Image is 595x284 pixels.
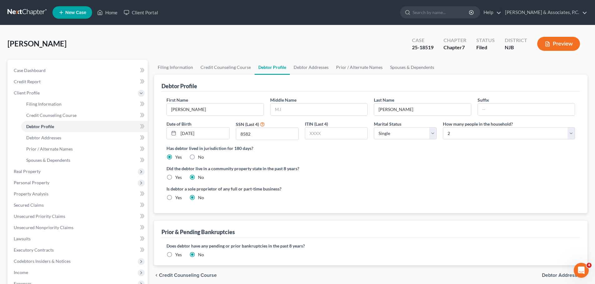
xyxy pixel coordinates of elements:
div: NJB [505,44,527,51]
a: [PERSON_NAME] & Associates, P.C. [502,7,587,18]
div: Case [412,37,434,44]
div: Chapter [444,44,466,51]
a: Credit Counseling Course [197,60,255,75]
a: Spouses & Dependents [386,60,438,75]
span: Credit Counseling Course [159,273,217,278]
span: Secured Claims [14,202,44,208]
span: Spouses & Dependents [26,157,70,163]
span: Unsecured Priority Claims [14,214,65,219]
span: Client Profile [14,90,40,95]
span: Personal Property [14,180,49,185]
a: Debtor Addresses [290,60,332,75]
label: Does debtor have any pending or prior bankruptcies in the past 8 years? [166,243,575,249]
span: Debtor Addresses [542,273,583,278]
a: Unsecured Priority Claims [9,211,148,222]
a: Unsecured Nonpriority Claims [9,222,148,233]
label: Marital Status [374,121,401,127]
button: Preview [537,37,580,51]
span: 4 [587,263,592,268]
input: XXXX [236,128,298,140]
span: Prior / Alternate Names [26,146,73,152]
label: Suffix [478,97,489,103]
label: Last Name [374,97,394,103]
input: -- [478,103,575,115]
input: Search by name... [413,7,470,18]
input: M.I [270,103,367,115]
a: Lawsuits [9,233,148,244]
a: Prior / Alternate Names [332,60,386,75]
span: Debtor Profile [26,124,54,129]
a: Credit Counseling Course [21,110,148,121]
input: -- [167,103,264,115]
span: Property Analysis [14,191,48,196]
label: Did the debtor live in a community property state in the past 8 years? [166,165,575,172]
div: Filed [476,44,495,51]
a: Debtor Profile [255,60,290,75]
a: Property Analysis [9,188,148,200]
span: New Case [65,10,86,15]
span: Codebtors Insiders & Notices [14,258,71,264]
label: No [198,154,204,160]
a: Debtor Profile [21,121,148,132]
input: -- [374,103,471,115]
a: Filing Information [154,60,197,75]
label: Yes [175,252,182,258]
label: No [198,174,204,181]
a: Prior / Alternate Names [21,143,148,155]
label: No [198,195,204,201]
label: How many people in the household? [443,121,513,127]
div: 25-18519 [412,44,434,51]
input: XXXX [305,128,367,139]
span: [PERSON_NAME] [7,39,67,48]
label: Has debtor lived in jurisdiction for 180 days? [166,145,575,152]
label: SSN (Last 4) [236,121,259,128]
span: Executory Contracts [14,247,54,253]
span: Credit Counseling Course [26,113,77,118]
div: Chapter [444,37,466,44]
span: Lawsuits [14,236,31,241]
span: Case Dashboard [14,68,46,73]
div: Prior & Pending Bankruptcies [161,228,235,236]
span: 7 [462,44,465,50]
label: ITIN (Last 4) [305,121,328,127]
div: Status [476,37,495,44]
iframe: Intercom live chat [574,263,589,278]
span: Credit Report [14,79,41,84]
label: First Name [166,97,188,103]
a: Filing Information [21,99,148,110]
a: Help [480,7,501,18]
a: Case Dashboard [9,65,148,76]
span: Income [14,270,28,275]
label: Yes [175,174,182,181]
a: Debtor Addresses [21,132,148,143]
button: chevron_left Credit Counseling Course [154,273,217,278]
input: MM/DD/YYYY [178,128,229,139]
label: Middle Name [270,97,296,103]
div: District [505,37,527,44]
span: Unsecured Nonpriority Claims [14,225,73,230]
label: Yes [175,195,182,201]
a: Executory Contracts [9,244,148,256]
i: chevron_left [154,273,159,278]
label: No [198,252,204,258]
span: Filing Information [26,101,62,107]
a: Home [94,7,121,18]
label: Yes [175,154,182,160]
a: Secured Claims [9,200,148,211]
label: Is debtor a sole proprietor of any full or part-time business? [166,185,368,192]
a: Spouses & Dependents [21,155,148,166]
span: Real Property [14,169,41,174]
a: Credit Report [9,76,148,87]
a: Client Portal [121,7,161,18]
label: Date of Birth [166,121,191,127]
span: Debtor Addresses [26,135,61,140]
button: Debtor Addresses chevron_right [542,273,588,278]
div: Debtor Profile [161,82,197,90]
